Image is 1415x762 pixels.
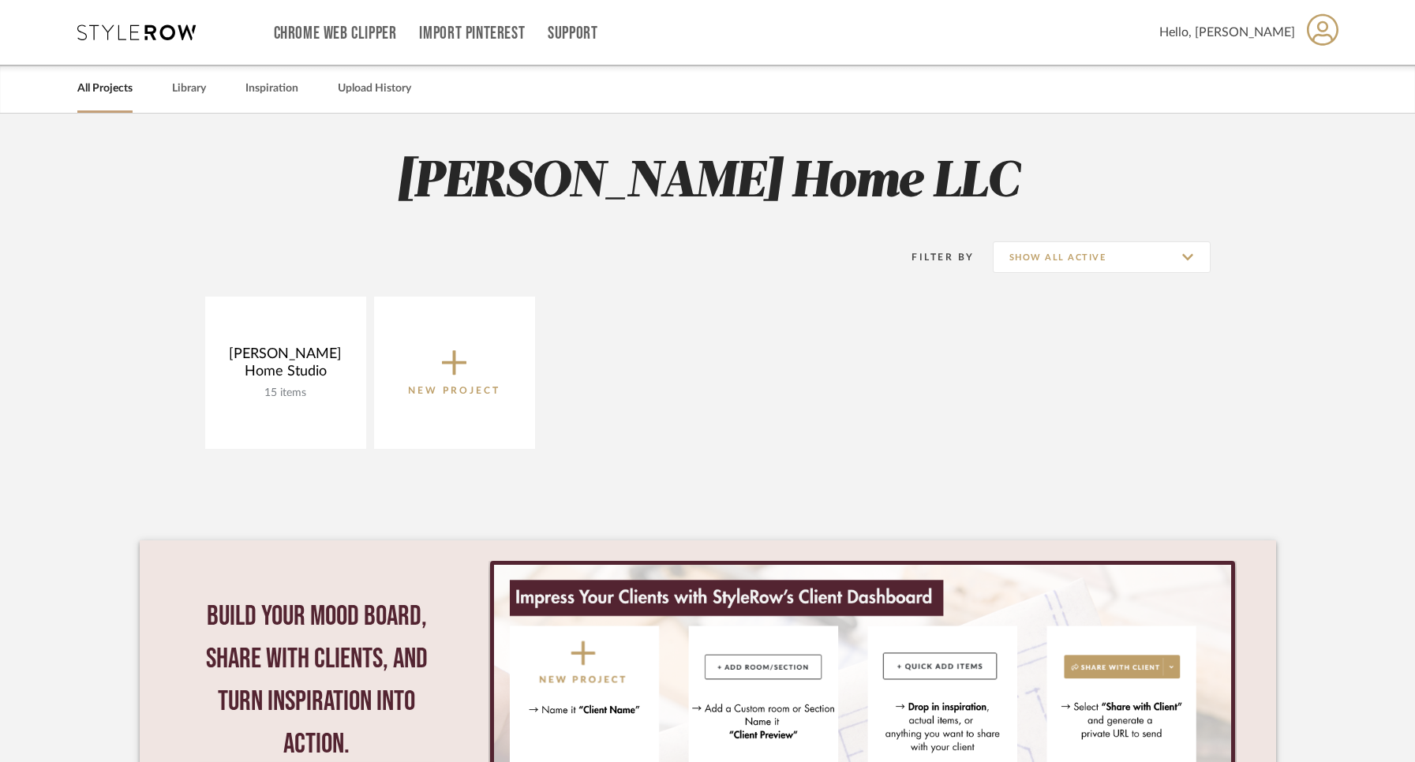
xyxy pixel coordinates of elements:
[245,78,298,99] a: Inspiration
[274,27,397,40] a: Chrome Web Clipper
[218,346,354,387] div: [PERSON_NAME] Home Studio
[419,27,525,40] a: Import Pinterest
[408,383,500,398] p: New Project
[374,297,535,449] button: New Project
[1159,23,1295,42] span: Hello, [PERSON_NAME]
[338,78,411,99] a: Upload History
[218,387,354,400] div: 15 items
[172,78,206,99] a: Library
[548,27,597,40] a: Support
[77,78,133,99] a: All Projects
[892,249,975,265] div: Filter By
[140,153,1276,212] h2: [PERSON_NAME] Home LLC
